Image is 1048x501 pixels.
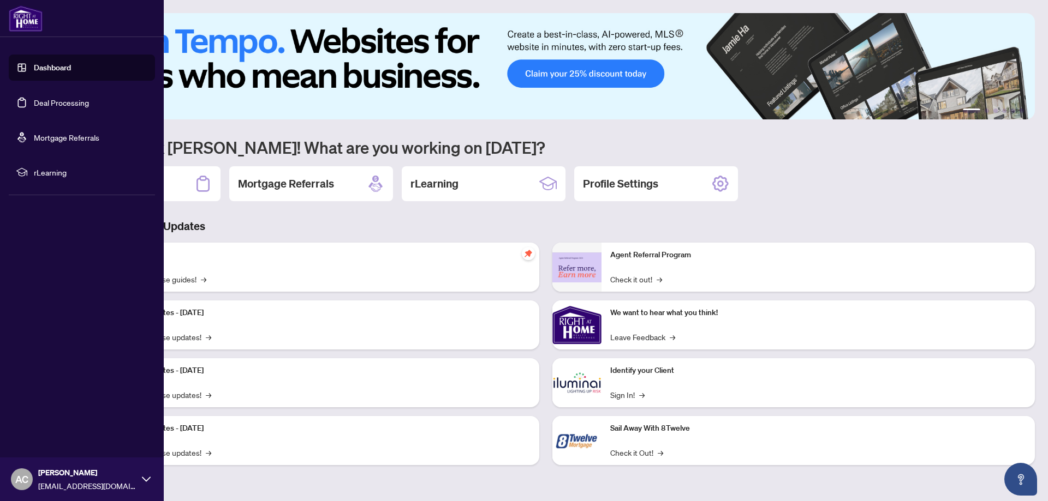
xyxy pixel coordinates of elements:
span: → [201,273,206,285]
a: Sign In!→ [610,389,645,401]
button: 2 [985,108,989,113]
img: logo [9,5,43,32]
span: → [657,273,662,285]
img: Sail Away With 8Twelve [552,416,602,465]
span: → [206,446,211,458]
p: Identify your Client [610,365,1026,377]
a: Check it Out!→ [610,446,663,458]
img: Slide 0 [57,13,1035,119]
button: 5 [1011,108,1015,113]
button: 3 [993,108,998,113]
button: 4 [1002,108,1007,113]
h2: Profile Settings [583,176,658,191]
span: → [658,446,663,458]
h2: rLearning [410,176,458,191]
span: [PERSON_NAME] [38,467,136,479]
a: Leave Feedback→ [610,331,675,343]
span: → [639,389,645,401]
span: → [206,331,211,343]
span: rLearning [34,166,147,178]
img: Agent Referral Program [552,252,602,282]
span: → [206,389,211,401]
p: Platform Updates - [DATE] [115,365,531,377]
img: Identify your Client [552,358,602,407]
h3: Brokerage & Industry Updates [57,219,1035,234]
button: 1 [963,108,980,113]
a: Mortgage Referrals [34,132,99,142]
a: Deal Processing [34,98,89,107]
a: Check it out!→ [610,273,662,285]
span: AC [15,472,28,487]
span: pushpin [522,247,535,260]
button: 6 [1020,108,1024,113]
p: Platform Updates - [DATE] [115,422,531,434]
h2: Mortgage Referrals [238,176,334,191]
span: [EMAIL_ADDRESS][DOMAIN_NAME] [38,480,136,492]
p: Platform Updates - [DATE] [115,307,531,319]
p: Sail Away With 8Twelve [610,422,1026,434]
p: Agent Referral Program [610,249,1026,261]
p: We want to hear what you think! [610,307,1026,319]
a: Dashboard [34,63,71,73]
span: → [670,331,675,343]
img: We want to hear what you think! [552,300,602,349]
p: Self-Help [115,249,531,261]
button: Open asap [1004,463,1037,496]
h1: Welcome back [PERSON_NAME]! What are you working on [DATE]? [57,137,1035,158]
